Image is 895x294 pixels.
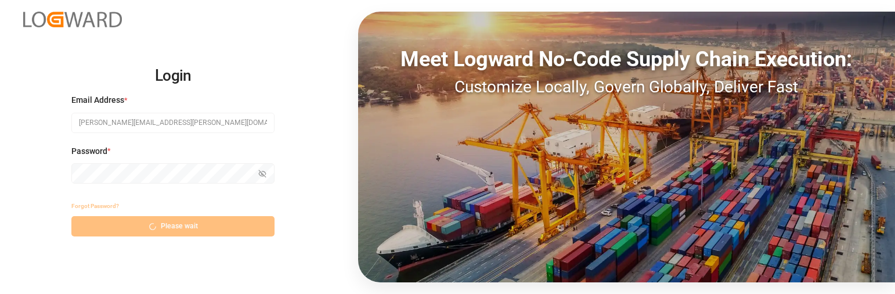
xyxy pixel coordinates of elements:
[71,94,124,106] span: Email Address
[358,75,895,99] div: Customize Locally, Govern Globally, Deliver Fast
[71,58,275,95] h2: Login
[71,145,107,157] span: Password
[71,113,275,133] input: Enter your email
[23,12,122,27] img: Logward_new_orange.png
[358,44,895,75] div: Meet Logward No-Code Supply Chain Execution:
